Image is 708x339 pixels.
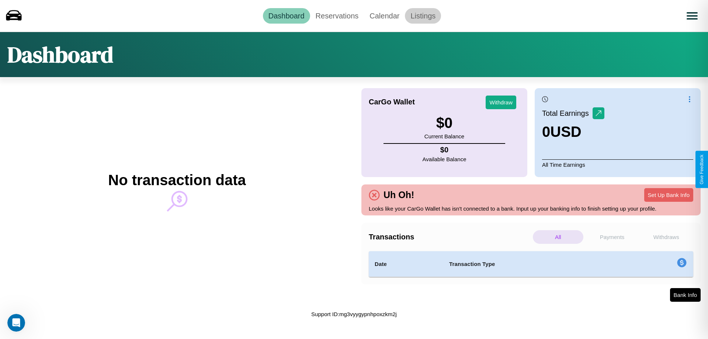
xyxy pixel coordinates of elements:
p: Total Earnings [542,107,593,120]
h4: Transaction Type [449,260,617,269]
a: Dashboard [263,8,310,24]
div: Give Feedback [699,155,704,184]
button: Set Up Bank Info [644,188,693,202]
h3: 0 USD [542,124,604,140]
button: Withdraw [486,96,516,109]
p: Current Balance [424,131,464,141]
h2: No transaction data [108,172,246,188]
h4: Date [375,260,437,269]
button: Open menu [682,6,702,26]
h3: $ 0 [424,115,464,131]
p: All Time Earnings [542,159,693,170]
table: simple table [369,251,693,277]
h4: Transactions [369,233,531,241]
p: Withdraws [641,230,691,244]
p: All [533,230,583,244]
h4: $ 0 [423,146,466,154]
h4: Uh Oh! [380,190,418,200]
a: Listings [405,8,441,24]
a: Reservations [310,8,364,24]
p: Available Balance [423,154,466,164]
p: Support ID: mg3vyygypnhpoxzkm2j [311,309,397,319]
p: Looks like your CarGo Wallet has isn't connected to a bank. Input up your banking info to finish ... [369,204,693,214]
button: Bank Info [670,288,701,302]
h1: Dashboard [7,39,113,70]
iframe: Intercom live chat [7,314,25,332]
a: Calendar [364,8,405,24]
p: Payments [587,230,638,244]
h4: CarGo Wallet [369,98,415,106]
